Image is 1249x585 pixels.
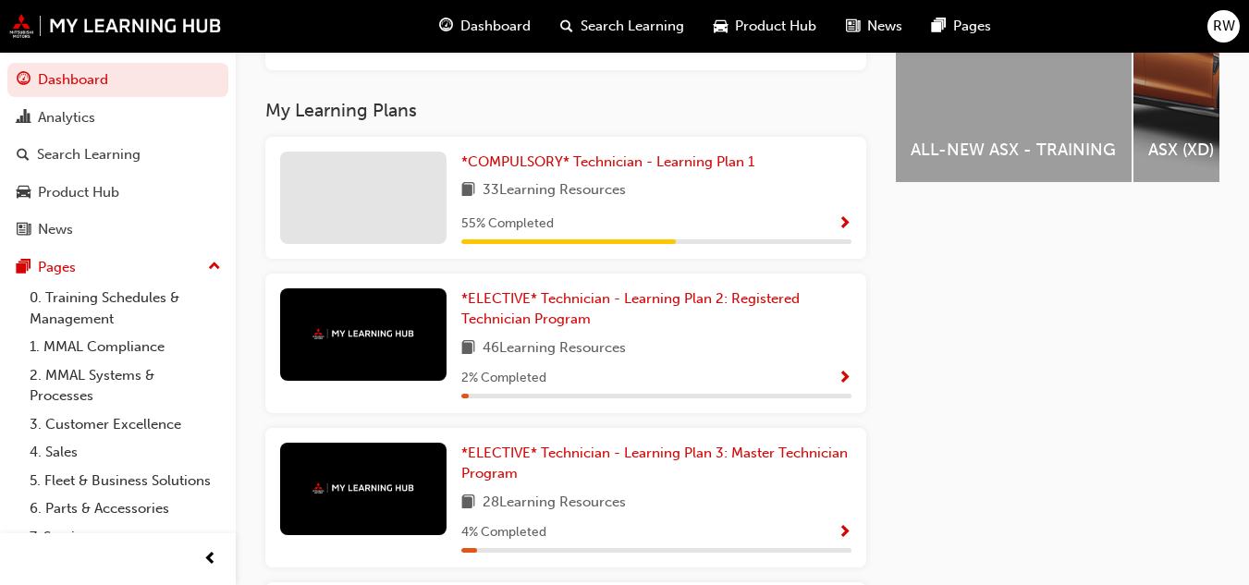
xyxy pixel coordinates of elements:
button: Pages [7,250,228,285]
span: search-icon [17,147,30,164]
span: search-icon [560,15,573,38]
div: Search Learning [37,144,141,165]
span: up-icon [208,255,221,279]
a: car-iconProduct Hub [699,7,831,45]
span: guage-icon [439,15,453,38]
span: Show Progress [838,525,851,542]
span: book-icon [461,179,475,202]
img: mmal [9,14,222,38]
a: Search Learning [7,138,228,172]
span: RW [1213,16,1235,37]
a: Dashboard [7,63,228,97]
span: car-icon [17,185,31,201]
span: 28 Learning Resources [483,492,626,515]
a: 1. MMAL Compliance [22,333,228,361]
span: 33 Learning Resources [483,179,626,202]
span: Show Progress [838,371,851,387]
span: 2 % Completed [461,368,546,389]
span: Product Hub [735,16,816,37]
button: Show Progress [838,213,851,236]
div: Pages [38,257,76,278]
span: *ELECTIVE* Technician - Learning Plan 2: Registered Technician Program [461,290,800,328]
span: *ELECTIVE* Technician - Learning Plan 3: Master Technician Program [461,445,848,482]
a: 4. Sales [22,438,228,467]
h3: My Learning Plans [265,100,866,121]
a: *ELECTIVE* Technician - Learning Plan 2: Registered Technician Program [461,288,851,330]
span: car-icon [714,15,728,38]
button: DashboardAnalyticsSearch LearningProduct HubNews [7,59,228,250]
button: Show Progress [838,367,851,390]
div: Analytics [38,107,95,128]
a: News [7,213,228,247]
span: 55 % Completed [461,213,554,235]
a: Product Hub [7,176,228,210]
a: search-iconSearch Learning [545,7,699,45]
span: book-icon [461,492,475,515]
span: news-icon [846,15,860,38]
span: Show Progress [838,216,851,233]
span: Pages [953,16,991,37]
span: prev-icon [203,548,217,571]
a: 3. Customer Excellence [22,410,228,439]
a: Analytics [7,101,228,135]
span: news-icon [17,222,31,238]
a: pages-iconPages [917,7,1006,45]
a: 7. Service [22,523,228,552]
span: Search Learning [581,16,684,37]
span: ALL-NEW ASX - TRAINING [911,140,1117,161]
span: *COMPULSORY* Technician - Learning Plan 1 [461,153,754,170]
img: mmal [312,328,414,340]
span: pages-icon [17,260,31,276]
a: 5. Fleet & Business Solutions [22,467,228,495]
div: Product Hub [38,182,119,203]
span: 4 % Completed [461,522,546,543]
span: book-icon [461,337,475,360]
a: 6. Parts & Accessories [22,494,228,523]
a: news-iconNews [831,7,917,45]
button: Show Progress [838,521,851,544]
span: 46 Learning Resources [483,337,626,360]
a: guage-iconDashboard [424,7,545,45]
button: RW [1207,10,1240,43]
span: News [867,16,902,37]
span: chart-icon [17,110,31,127]
span: guage-icon [17,72,31,89]
span: Dashboard [460,16,531,37]
a: *COMPULSORY* Technician - Learning Plan 1 [461,152,762,173]
div: News [38,219,73,240]
a: *ELECTIVE* Technician - Learning Plan 3: Master Technician Program [461,443,851,484]
img: mmal [312,482,414,494]
span: pages-icon [932,15,946,38]
a: 0. Training Schedules & Management [22,284,228,333]
a: 2. MMAL Systems & Processes [22,361,228,410]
